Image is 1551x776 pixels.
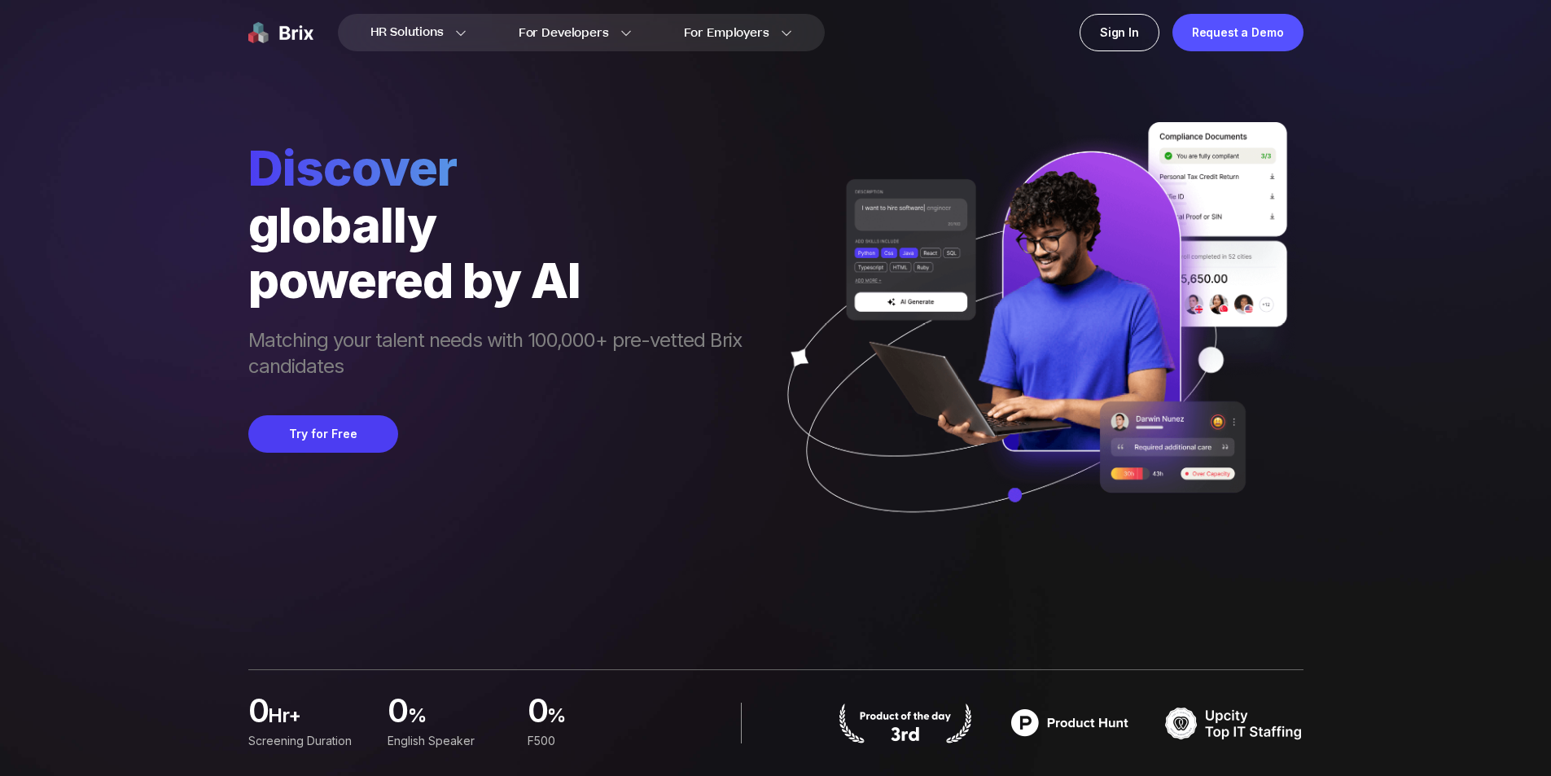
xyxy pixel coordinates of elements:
span: 0 [388,696,407,729]
div: powered by AI [248,252,758,308]
img: product hunt badge [836,703,975,743]
div: English Speaker [388,732,507,750]
div: Screening duration [248,732,368,750]
div: globally [248,197,758,252]
a: Request a Demo [1172,14,1303,51]
span: % [547,703,647,735]
a: Sign In [1080,14,1159,51]
img: product hunt badge [1001,703,1139,743]
img: ai generate [758,122,1303,560]
span: HR Solutions [370,20,444,46]
span: 0 [248,696,268,729]
span: Discover [248,138,758,197]
button: Try for Free [248,415,398,453]
span: hr+ [268,703,368,735]
span: For Developers [519,24,609,42]
span: 0 [527,696,546,729]
span: % [407,703,507,735]
div: F500 [527,732,646,750]
span: For Employers [684,24,769,42]
img: TOP IT STAFFING [1165,703,1303,743]
span: Matching your talent needs with 100,000+ pre-vetted Brix candidates [248,327,758,383]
